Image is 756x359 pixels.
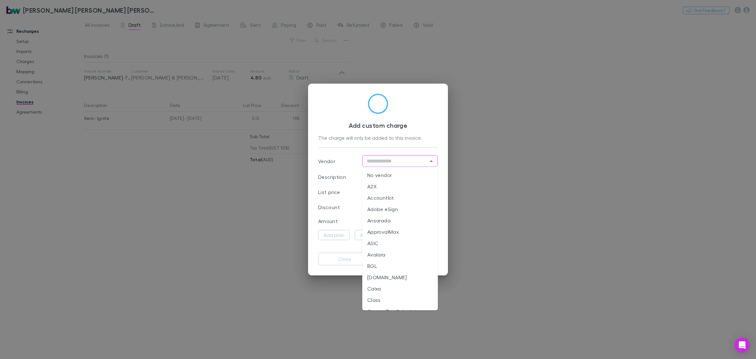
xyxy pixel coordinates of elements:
li: BGL [362,260,438,272]
h3: Add custom charge [318,121,438,129]
button: Close [427,157,436,166]
p: Discount [318,203,340,211]
li: Adobe eSign [362,203,438,215]
button: Add billing period [355,230,405,240]
li: A2X [362,181,438,192]
button: Close [318,253,371,265]
li: No vendor [362,169,438,181]
li: ApprovalMax [362,226,438,238]
li: Accountkit [362,192,438,203]
div: The charge will only be added to this invoice. [318,134,438,142]
div: Open Intercom Messenger [735,338,750,353]
li: Avalara [362,249,438,260]
li: Crypto Tax Calculator [362,306,438,317]
li: [DOMAIN_NAME] [362,272,438,283]
p: Description [318,173,346,181]
li: Calxa [362,283,438,294]
li: ASIC [362,238,438,249]
p: Amount [318,217,338,225]
button: Add plan [318,230,350,240]
li: Ansarada [362,215,438,226]
p: Vendor [318,157,335,165]
p: List price [318,188,340,196]
li: Class [362,294,438,306]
